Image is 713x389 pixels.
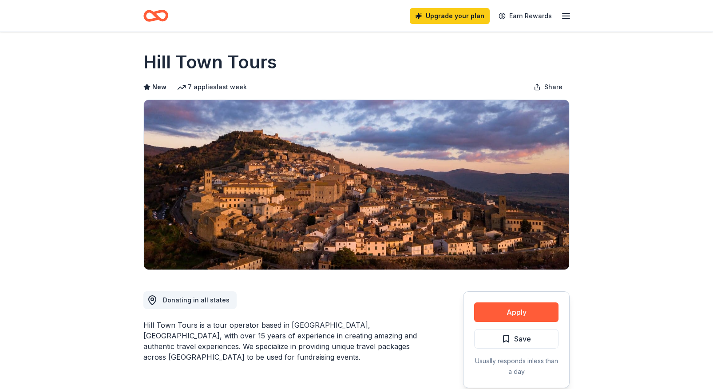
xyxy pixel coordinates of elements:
h1: Hill Town Tours [143,50,277,75]
img: Image for Hill Town Tours [144,100,569,270]
a: Upgrade your plan [410,8,490,24]
div: Usually responds in less than a day [474,356,559,377]
button: Apply [474,302,559,322]
a: Earn Rewards [493,8,557,24]
div: 7 applies last week [177,82,247,92]
span: New [152,82,166,92]
button: Share [527,78,570,96]
button: Save [474,329,559,349]
div: Hill Town Tours is a tour operator based in [GEOGRAPHIC_DATA], [GEOGRAPHIC_DATA], with over 15 ye... [143,320,420,362]
span: Donating in all states [163,296,230,304]
span: Save [514,333,531,345]
span: Share [544,82,562,92]
a: Home [143,5,168,26]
